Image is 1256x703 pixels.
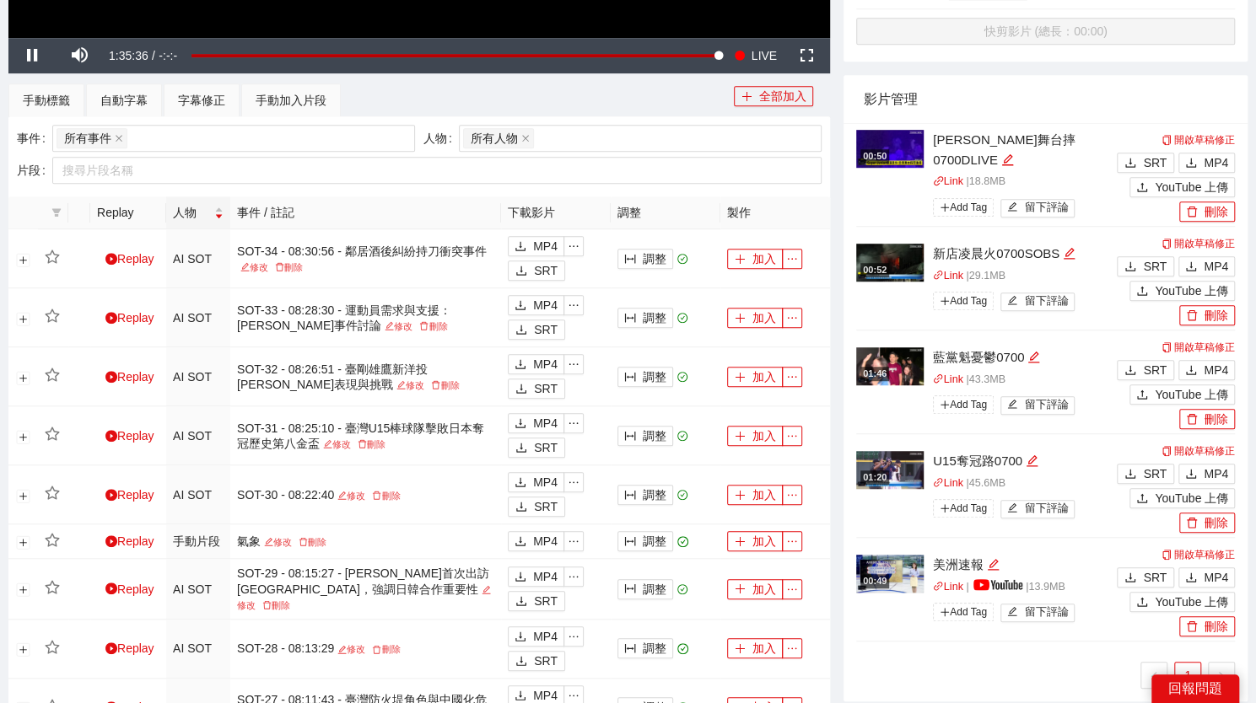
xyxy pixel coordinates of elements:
[1000,199,1075,217] button: edit留下評論
[508,378,565,399] button: downloadSRT
[1186,413,1198,427] span: delete
[1063,244,1075,264] div: 編輯
[617,426,673,446] button: column-width調整
[1007,201,1018,214] span: edit
[1117,464,1174,484] button: downloadSRT
[933,270,944,281] span: link
[1185,260,1197,274] span: download
[1007,606,1018,619] span: edit
[515,240,526,254] span: download
[563,354,584,374] button: ellipsis
[617,249,673,269] button: column-width調整
[534,320,558,339] span: SRT
[105,253,117,265] span: play-circle
[624,312,636,325] span: column-width
[56,38,103,73] button: Mute
[508,319,565,340] button: downloadSRT
[1149,671,1159,681] span: left
[856,347,924,385] img: ae36d075-6887-44c2-8664-14710cfd73a7.jpg
[1000,396,1075,415] button: edit留下評論
[1155,282,1228,300] span: YouTube 上傳
[734,489,746,502] span: plus
[1185,364,1197,378] span: download
[1178,567,1235,588] button: downloadMP4
[508,413,564,433] button: downloadMP4
[1129,177,1235,197] button: uploadYouTube 上傳
[64,129,111,148] span: 所有事件
[423,125,459,152] label: 人物
[1204,568,1228,587] span: MP4
[105,582,154,596] a: Replay
[323,439,332,448] span: edit
[334,491,369,501] a: 修改
[734,86,813,106] button: plus全部加入
[1143,257,1167,276] span: SRT
[533,532,558,550] span: MP4
[624,371,636,384] span: column-width
[1000,604,1075,622] button: edit留下評論
[933,373,963,385] a: linkLink
[782,367,802,387] button: ellipsis
[8,38,56,73] button: Pause
[515,595,527,609] span: download
[534,652,558,670] span: SRT
[337,645,347,654] span: edit
[1124,157,1136,170] span: download
[564,535,583,547] span: ellipsis
[727,638,783,658] button: plus加入
[563,295,584,315] button: ellipsis
[105,641,154,655] a: Replay
[1124,572,1136,585] span: download
[1129,592,1235,612] button: uploadYouTube 上傳
[533,627,558,646] span: MP4
[727,367,783,387] button: plus加入
[534,438,558,457] span: SRT
[515,690,526,703] span: download
[1027,351,1040,363] span: edit
[564,417,583,429] span: ellipsis
[515,442,527,455] span: download
[1162,549,1235,561] a: 開啟草稿修正
[482,585,491,594] span: edit
[261,537,295,547] a: 修改
[515,299,526,313] span: download
[617,308,673,328] button: column-width調整
[564,299,583,311] span: ellipsis
[1185,157,1197,170] span: download
[534,497,558,516] span: SRT
[1162,135,1172,145] span: copy
[17,157,52,184] label: 片段
[860,263,889,277] div: 00:52
[1204,153,1228,172] span: MP4
[1129,488,1235,508] button: uploadYouTube 上傳
[385,321,394,330] span: edit
[1155,489,1228,507] span: YouTube 上傳
[783,430,801,442] span: ellipsis
[563,472,584,492] button: ellipsis
[295,537,330,547] a: 刪除
[533,237,558,255] span: MP4
[381,321,416,331] a: 修改
[533,473,558,491] span: MP4
[1001,150,1014,170] div: 編輯
[393,380,428,390] a: 修改
[272,262,306,272] a: 刪除
[860,574,889,588] div: 00:49
[782,426,802,446] button: ellipsis
[508,437,565,458] button: downloadSRT
[1162,550,1172,560] span: copy
[105,582,117,594] span: play-circle
[105,312,117,324] span: play-circle
[515,501,527,514] span: download
[734,371,746,384] span: plus
[856,244,924,282] img: 7147db4c-641d-4d55-800a-d3277b34417a.jpg
[782,638,802,658] button: ellipsis
[515,324,527,337] span: download
[1179,201,1235,222] button: delete刪除
[105,488,154,502] a: Replay
[1179,305,1235,325] button: delete刪除
[624,582,636,596] span: column-width
[534,261,558,280] span: SRT
[1117,153,1174,173] button: downloadSRT
[1162,446,1172,456] span: copy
